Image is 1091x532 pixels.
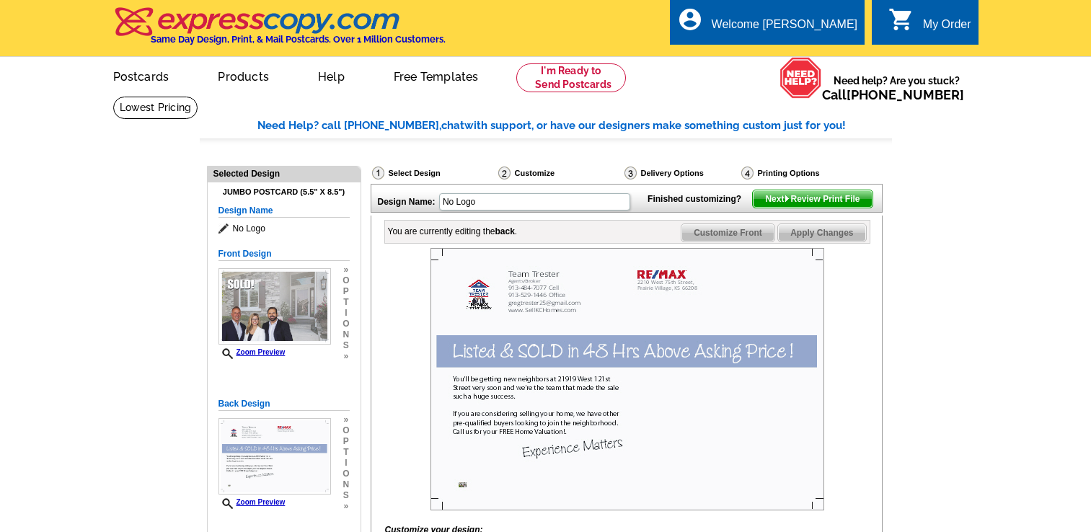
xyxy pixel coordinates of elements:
[740,166,868,180] div: Printing Options
[372,167,384,179] img: Select Design
[784,195,790,202] img: button-next-arrow-white.png
[681,224,774,241] span: Customize Front
[218,221,350,236] span: No Logo
[343,501,349,512] span: »
[888,6,914,32] i: shopping_cart
[378,197,436,207] strong: Design Name:
[441,119,464,132] span: chat
[753,190,872,208] span: Next Review Print File
[343,340,349,351] span: s
[343,308,349,319] span: i
[343,351,349,362] span: »
[218,348,286,356] a: Zoom Preview
[343,479,349,490] span: n
[677,6,703,32] i: account_circle
[218,418,331,495] img: Z18904475_00001_2.jpg
[923,18,971,38] div: My Order
[295,58,368,92] a: Help
[497,166,623,184] div: Customize
[343,490,349,501] span: s
[371,58,502,92] a: Free Templates
[648,194,750,204] strong: Finished customizing?
[343,286,349,297] span: p
[343,319,349,329] span: o
[257,118,892,134] div: Need Help? call [PHONE_NUMBER], with support, or have our designers make something custom just fo...
[430,248,824,510] img: Z18904475_00001_2.jpg
[495,226,515,236] b: back
[218,268,331,345] img: Z18904475_00001_1.jpg
[888,16,971,34] a: shopping_cart My Order
[712,18,857,38] div: Welcome [PERSON_NAME]
[90,58,193,92] a: Postcards
[343,436,349,447] span: p
[741,167,754,179] img: Printing Options & Summary
[343,414,349,425] span: »
[343,329,349,340] span: n
[218,247,350,261] h5: Front Design
[624,167,637,179] img: Delivery Options
[822,74,971,102] span: Need help? Are you stuck?
[343,458,349,469] span: i
[343,265,349,275] span: »
[218,204,350,218] h5: Design Name
[779,57,822,99] img: help
[343,425,349,436] span: o
[218,498,286,506] a: Zoom Preview
[847,87,964,102] a: [PHONE_NUMBER]
[888,487,1091,532] iframe: LiveChat chat widget
[151,34,446,45] h4: Same Day Design, Print, & Mail Postcards. Over 1 Million Customers.
[623,166,740,180] div: Delivery Options
[822,87,964,102] span: Call
[195,58,292,92] a: Products
[113,17,446,45] a: Same Day Design, Print, & Mail Postcards. Over 1 Million Customers.
[388,225,518,238] div: You are currently editing the .
[778,224,865,241] span: Apply Changes
[343,275,349,286] span: o
[218,187,350,197] h4: Jumbo Postcard (5.5" x 8.5")
[343,297,349,308] span: t
[218,397,350,411] h5: Back Design
[371,166,497,184] div: Select Design
[343,447,349,458] span: t
[343,469,349,479] span: o
[498,167,511,179] img: Customize
[208,167,361,180] div: Selected Design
